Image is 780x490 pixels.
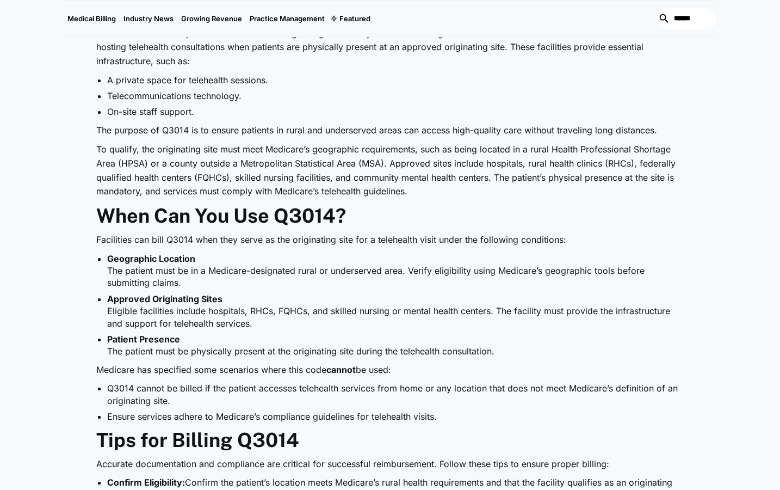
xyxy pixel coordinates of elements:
strong: Geographic Location [107,253,195,264]
li: On-site staff support. [107,106,684,118]
strong: cannot [326,364,356,375]
p: To qualify, the originating site must meet Medicare’s geographic requirements, such as being loca... [96,143,684,198]
div: Featured [339,14,370,23]
li: The patient must be physically present at the originating site during the telehealth consultation. [107,333,684,358]
a: Practice Management [246,1,329,36]
p: Accurate documentation and compliance are critical for successful reimbursement. Follow these tip... [96,457,684,471]
li: Telecommunications technology. [107,90,684,102]
strong: Patient Presence [107,334,180,345]
a: Industry News [120,1,177,36]
li: The patient must be in a Medicare-designated rural or underserved area. Verify eligibility using ... [107,253,684,289]
li: A private space for telehealth sessions. [107,74,684,86]
div: Featured [329,1,374,36]
a: Growing Revenue [177,1,246,36]
p: HCPCS code represents the telehealth originating site facility fee. It allows eligible healthcare... [96,27,684,69]
strong: Tips for Billing Q3014 [96,428,299,451]
strong: Approved Originating Sites [107,293,222,304]
p: Facilities can bill Q3014 when they serve as the originating site for a telehealth visit under th... [96,233,684,247]
li: Ensure services adhere to Medicare’s compliance guidelines for telehealth visits. [107,411,684,422]
strong: Q3014 [150,28,178,39]
p: Medicare has specified some scenarios where this code be used: [96,363,684,377]
strong: Confirm Eligibility: [107,477,185,488]
li: Q3014 cannot be billed if the patient accesses telehealth services from home or any location that... [107,382,684,407]
strong: When Can You Use Q3014? [96,204,346,227]
p: The purpose of Q3014 is to ensure patients in rural and underserved areas can access high-quality... [96,124,684,138]
a: Medical Billing [64,1,120,36]
li: Eligible facilities include hospitals, RHCs, FQHCs, and skilled nursing or mental health centers.... [107,293,684,329]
